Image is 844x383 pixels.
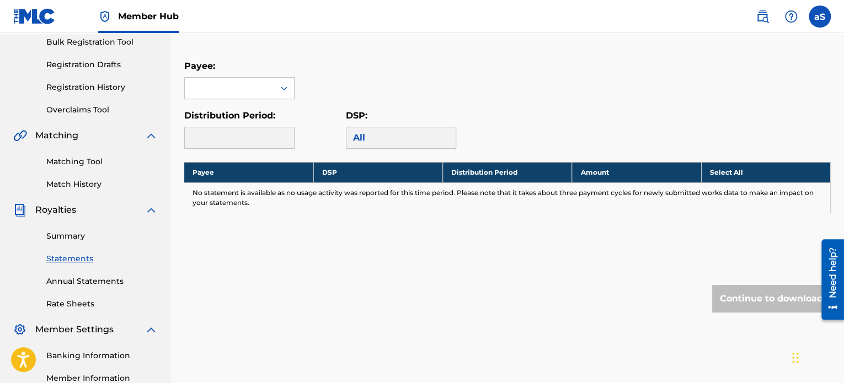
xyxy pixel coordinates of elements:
img: Top Rightsholder [98,10,111,23]
a: Registration Drafts [46,59,158,71]
span: Royalties [35,203,76,217]
span: Member Hub [118,10,179,23]
a: Public Search [751,6,773,28]
th: Amount [572,162,701,182]
a: Annual Statements [46,276,158,287]
a: Matching Tool [46,156,158,168]
span: Member Settings [35,323,114,336]
a: Registration History [46,82,158,93]
img: Member Settings [13,323,26,336]
img: Matching [13,129,27,142]
iframe: Resource Center [813,235,844,324]
div: Help [780,6,802,28]
a: Rate Sheets [46,298,158,310]
label: DSP: [346,110,367,121]
img: MLC Logo [13,8,56,24]
div: User Menu [809,6,831,28]
img: expand [145,323,158,336]
a: Banking Information [46,350,158,362]
th: DSP [313,162,442,182]
span: Matching [35,129,78,142]
a: Statements [46,253,158,265]
label: Payee: [184,61,215,71]
label: Distribution Period: [184,110,275,121]
th: Payee [184,162,313,182]
img: expand [145,203,158,217]
iframe: Chat Widget [789,330,844,383]
img: help [784,10,798,23]
th: Select All [701,162,830,182]
a: Summary [46,230,158,242]
img: expand [145,129,158,142]
a: Bulk Registration Tool [46,36,158,48]
img: Royalties [13,203,26,217]
div: Drag [792,341,799,374]
a: Match History [46,179,158,190]
td: No statement is available as no usage activity was reported for this time period. Please note tha... [184,182,831,213]
img: search [756,10,769,23]
th: Distribution Period [443,162,572,182]
a: Overclaims Tool [46,104,158,116]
